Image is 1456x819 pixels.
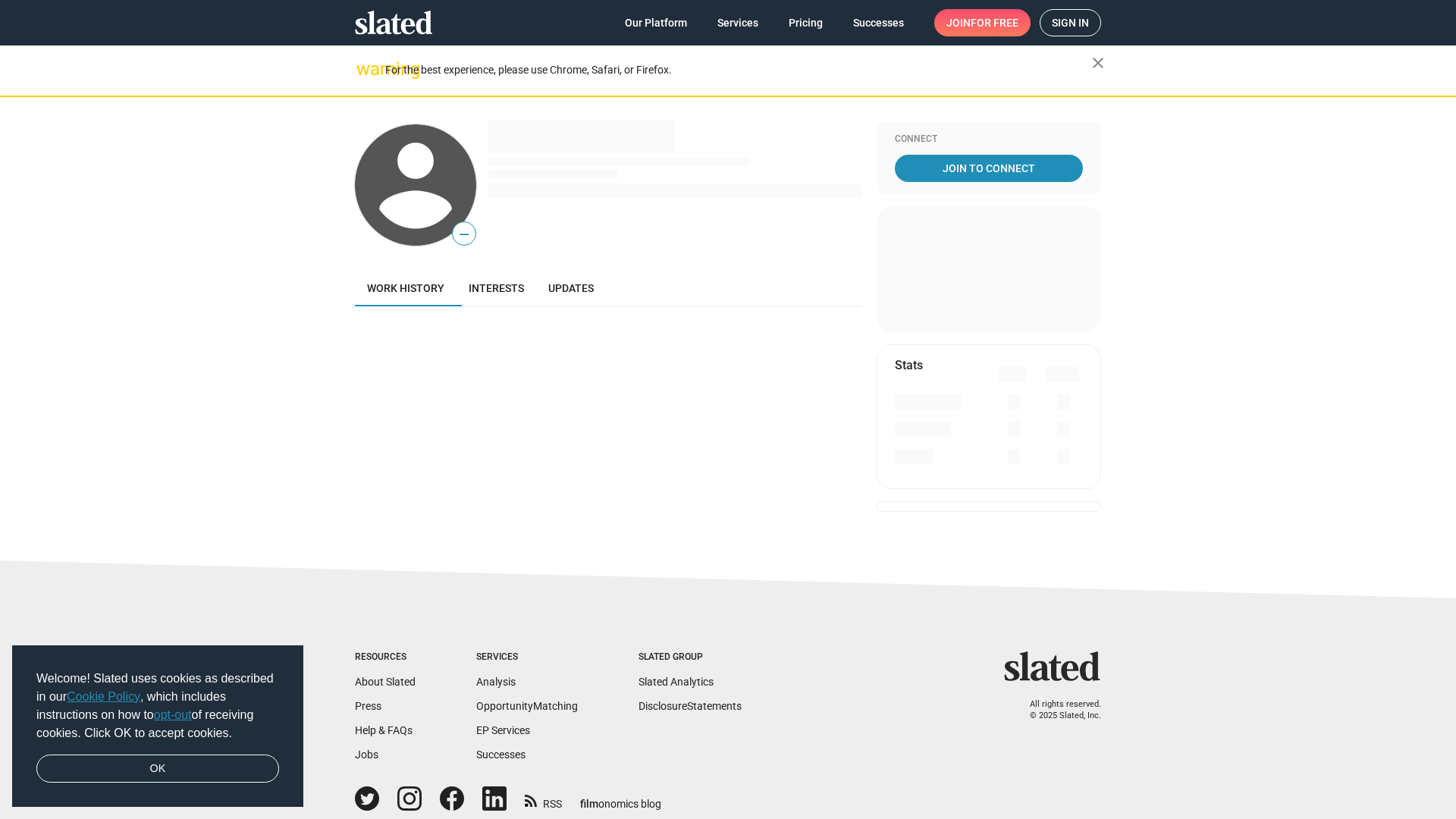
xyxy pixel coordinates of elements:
[971,9,1018,36] span: for free
[580,785,661,811] a: filmonomics blog
[777,9,835,36] a: Pricing
[356,60,375,78] mat-icon: warning
[36,670,279,742] span: Welcome! Slated uses cookies as described in our , which includes instructions on how to of recei...
[789,9,823,36] span: Pricing
[36,755,279,783] a: dismiss cookie message
[476,700,578,712] a: OpportunityMatching
[639,700,742,712] a: DisclosureStatements
[355,748,378,761] a: Jobs
[154,708,192,721] a: opt-out
[946,9,1018,36] span: Join
[385,60,1092,80] div: For the best experience, please use Chrome, Safari, or Firefox.
[67,690,140,703] a: Cookie Policy
[1052,10,1089,36] span: Sign in
[717,9,758,36] span: Services
[580,798,598,810] span: film
[639,676,714,688] a: Slated Analytics
[476,651,578,664] div: Services
[705,9,770,36] a: Services
[895,155,1083,182] a: Join To Connect
[355,700,381,712] a: Press
[1089,54,1107,72] mat-icon: close
[355,676,416,688] a: About Slated
[613,9,699,36] a: Our Platform
[355,651,416,664] div: Resources
[639,651,742,664] div: Slated Group
[469,282,524,294] span: Interests
[476,676,516,688] a: Analysis
[536,270,606,306] a: Updates
[548,282,594,294] span: Updates
[895,133,1083,146] div: Connect
[853,9,904,36] span: Successes
[898,155,1080,182] span: Join To Connect
[457,270,536,306] a: Interests
[355,270,457,306] a: Work history
[841,9,916,36] a: Successes
[1014,699,1101,721] p: All rights reserved. © 2025 Slated, Inc.
[525,788,562,811] a: RSS
[625,9,687,36] span: Our Platform
[355,724,413,736] a: Help & FAQs
[476,724,530,736] a: EP Services
[453,224,475,244] span: —
[1040,9,1101,36] a: Sign in
[367,282,444,294] span: Work history
[476,748,526,761] a: Successes
[895,357,923,373] mat-card-title: Stats
[12,645,303,808] div: cookieconsent
[934,9,1031,36] a: Joinfor free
